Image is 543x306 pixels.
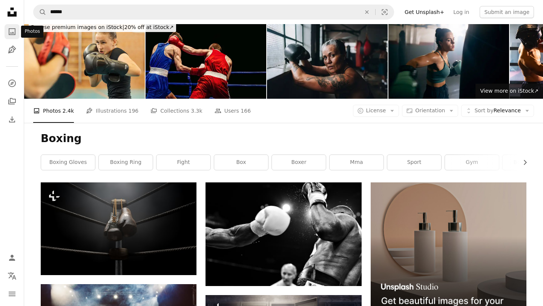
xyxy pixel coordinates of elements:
a: fight [156,155,210,170]
a: Browse premium images on iStock|20% off at iStock↗ [24,18,181,37]
a: Log in / Sign up [5,250,20,265]
img: A closeup of the corner of an old vintage boxing ring surrounded by ropes spotlit by a spotlight ... [41,182,196,275]
a: mma [330,155,383,170]
span: Sort by [474,107,493,113]
img: Left hook in a boxing match [206,182,361,286]
span: 196 [129,107,139,115]
span: 3.3k [191,107,202,115]
h1: Boxing [41,132,526,145]
button: Orientation [402,105,458,117]
button: License [353,105,399,117]
button: Clear [359,5,375,19]
a: box [214,155,268,170]
a: A closeup of the corner of an old vintage boxing ring surrounded by ropes spotlit by a spotlight ... [41,225,196,232]
a: Users 166 [215,99,251,123]
a: Log in [449,6,474,18]
a: Collections [5,94,20,109]
button: Search Unsplash [34,5,46,19]
a: View more on iStock↗ [476,84,543,99]
span: Relevance [474,107,521,115]
button: scroll list to the right [518,155,526,170]
a: Photos [5,24,20,39]
a: gym [445,155,499,170]
button: Visual search [376,5,394,19]
span: 166 [241,107,251,115]
a: Left hook in a boxing match [206,231,361,237]
a: boxer [272,155,326,170]
img: Teenage female fighter girl and trainer in a public gym [24,18,145,99]
button: Menu [5,286,20,301]
form: Find visuals sitewide [33,5,394,20]
a: Explore [5,76,20,91]
span: Orientation [415,107,445,113]
a: Get Unsplash+ [400,6,449,18]
a: Collections 3.3k [150,99,202,123]
span: View more on iStock ↗ [480,88,538,94]
a: Illustrations 196 [86,99,138,123]
a: boxing ring [99,155,153,170]
a: Home — Unsplash [5,5,20,21]
span: License [366,107,386,113]
a: Download History [5,112,20,127]
a: Illustrations [5,42,20,57]
span: 20% off at iStock ↗ [31,24,174,30]
img: Portrait of a tired boxer woman on a boxing gym [267,18,388,99]
a: boxing gloves [41,155,95,170]
a: sport [387,155,441,170]
img: Boxers Fighting In Ring [146,18,266,99]
button: Submit an image [480,6,534,18]
button: Language [5,268,20,283]
img: Young woman, with boxing gloves, punching the punching bag, while practicing kickbox in the gym [388,18,509,99]
button: Sort byRelevance [461,105,534,117]
span: Browse premium images on iStock | [31,24,124,30]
